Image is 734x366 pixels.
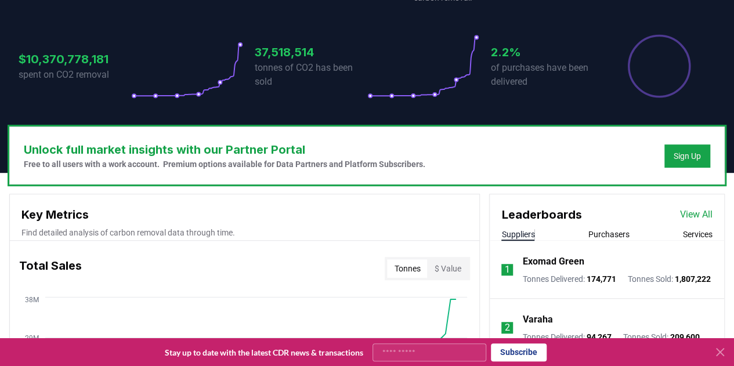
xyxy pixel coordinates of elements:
h3: 2.2% [491,44,603,61]
div: Percentage of sales delivered [627,34,692,99]
button: $ Value [427,259,468,278]
span: 1,807,222 [674,274,710,284]
span: 174,771 [586,274,616,284]
button: Purchasers [588,229,630,240]
p: Tonnes Sold : [623,331,699,343]
tspan: 38M [25,295,39,303]
button: Suppliers [501,229,534,240]
button: Sign Up [664,144,710,168]
p: of purchases have been delivered [491,61,603,89]
tspan: 29M [25,334,39,342]
p: Find detailed analysis of carbon removal data through time. [21,227,468,238]
p: 1 [505,263,510,277]
p: spent on CO2 removal [19,68,131,82]
span: 209,600 [670,332,699,342]
h3: Total Sales [19,257,82,280]
h3: $10,370,778,181 [19,50,131,68]
h3: Key Metrics [21,206,468,223]
h3: 37,518,514 [255,44,367,61]
a: Sign Up [674,150,701,162]
h3: Unlock full market insights with our Partner Portal [24,141,425,158]
h3: Leaderboards [501,206,581,223]
a: Exomad Green [522,255,584,269]
p: Tonnes Sold : [627,273,710,285]
button: Services [683,229,713,240]
a: View All [680,208,713,222]
p: 2 [505,321,510,335]
button: Tonnes [387,259,427,278]
span: 94,267 [586,332,611,342]
p: Tonnes Delivered : [522,273,616,285]
p: tonnes of CO2 has been sold [255,61,367,89]
p: Tonnes Delivered : [522,331,611,343]
a: Varaha [522,313,552,327]
p: Free to all users with a work account. Premium options available for Data Partners and Platform S... [24,158,425,170]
